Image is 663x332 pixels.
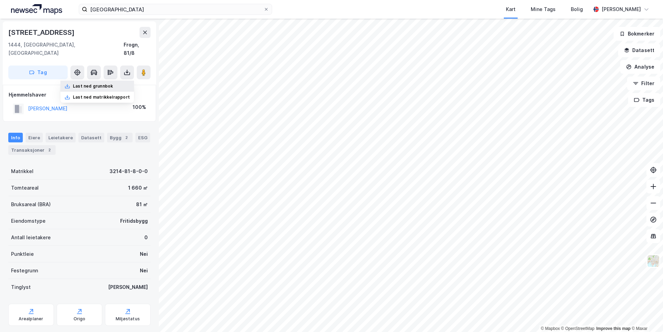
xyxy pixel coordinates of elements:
button: Analyse [620,60,660,74]
div: ESG [135,133,150,142]
div: Tinglyst [11,283,31,291]
div: 3214-81-8-0-0 [109,167,148,175]
div: 1 660 ㎡ [128,184,148,192]
img: logo.a4113a55bc3d86da70a041830d287a7e.svg [11,4,62,14]
a: OpenStreetMap [561,326,595,331]
div: Fritidsbygg [120,217,148,225]
div: [PERSON_NAME] [108,283,148,291]
div: Matrikkel [11,167,33,175]
div: Datasett [78,133,104,142]
div: Punktleie [11,250,34,258]
div: Bruksareal (BRA) [11,200,51,209]
button: Tags [628,93,660,107]
div: Nei [140,250,148,258]
div: 81 ㎡ [136,200,148,209]
div: 2 [46,147,53,153]
button: Datasett [618,43,660,57]
button: Tag [8,66,68,79]
div: Nei [140,266,148,275]
a: Mapbox [541,326,560,331]
div: [PERSON_NAME] [602,5,641,13]
div: 2 [123,134,130,141]
div: Festegrunn [11,266,38,275]
div: 1444, [GEOGRAPHIC_DATA], [GEOGRAPHIC_DATA] [8,41,124,57]
div: 100% [133,103,146,111]
div: Transaksjoner [8,145,56,155]
div: Kontrollprogram for chat [628,299,663,332]
div: Last ned matrikkelrapport [73,94,130,100]
div: Tomteareal [11,184,39,192]
div: Arealplaner [19,316,43,322]
button: Filter [627,77,660,90]
div: Last ned grunnbok [73,83,113,89]
div: Eiere [26,133,43,142]
div: Bolig [571,5,583,13]
div: 0 [144,233,148,242]
div: Bygg [107,133,133,142]
div: Eiendomstype [11,217,46,225]
img: Z [647,254,660,268]
div: Info [8,133,23,142]
div: Origo [74,316,86,322]
div: Kart [506,5,516,13]
iframe: Chat Widget [628,299,663,332]
input: Søk på adresse, matrikkel, gårdeiere, leietakere eller personer [87,4,263,14]
div: Leietakere [46,133,76,142]
div: Hjemmelshaver [9,91,150,99]
button: Bokmerker [614,27,660,41]
div: Antall leietakere [11,233,51,242]
div: Frogn, 81/8 [124,41,151,57]
div: Mine Tags [531,5,556,13]
div: [STREET_ADDRESS] [8,27,76,38]
div: Miljøstatus [116,316,140,322]
a: Improve this map [596,326,631,331]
